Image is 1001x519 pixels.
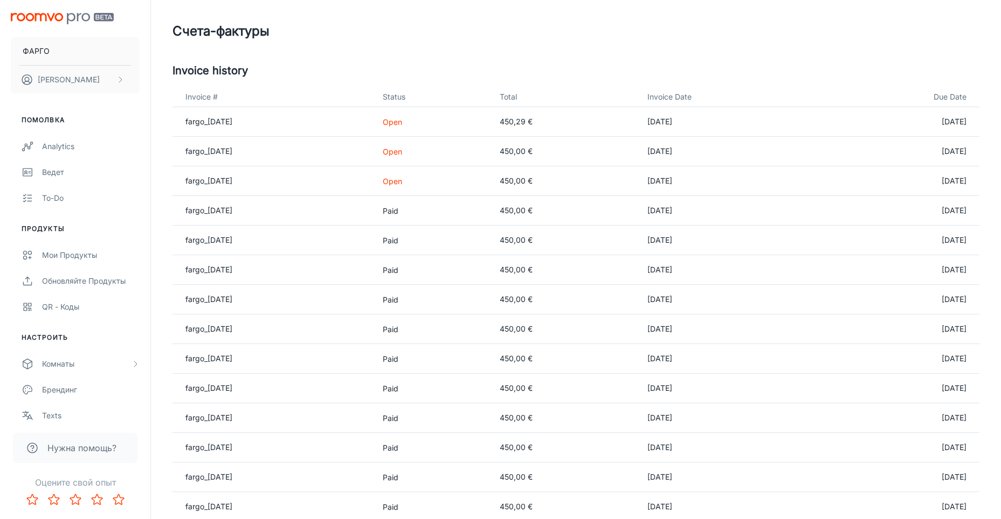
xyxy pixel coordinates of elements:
[185,443,232,452] a: fargo_[DATE]
[185,324,232,333] a: fargo_[DATE]
[86,489,108,510] button: Оцените 4 звезды
[47,443,116,453] ya-tr-span: Нужна помощь?
[22,116,65,124] ya-tr-span: Помолвка
[819,462,979,492] td: [DATE]
[185,383,232,392] a: fargo_[DATE]
[42,359,74,368] ya-tr-span: Комнаты
[42,250,97,259] ya-tr-span: Мои Продукты
[491,166,639,196] td: 450,00 €
[383,324,483,335] p: Paid
[639,374,819,403] td: [DATE]
[185,117,232,126] a: fargo_[DATE]
[383,294,483,305] p: Paid
[42,385,77,394] ya-tr-span: Брендинг
[491,107,639,137] td: 450,29 €
[383,176,483,187] p: Open
[639,433,819,462] td: [DATE]
[22,333,68,341] ya-tr-span: Настроить
[819,314,979,344] td: [DATE]
[185,472,232,481] a: fargo_[DATE]
[383,205,483,216] p: Paid
[185,502,232,511] a: fargo_[DATE]
[639,107,819,137] td: [DATE]
[185,176,232,185] a: fargo_[DATE]
[819,374,979,403] td: [DATE]
[819,166,979,196] td: [DATE]
[819,344,979,374] td: [DATE]
[819,226,979,255] td: [DATE]
[172,23,270,39] ya-tr-span: Счета-фактуры
[374,87,492,107] th: Status
[491,226,639,255] td: 450,00 €
[639,87,819,107] th: Invoice Date
[819,107,979,137] td: [DATE]
[43,489,65,510] button: Оцените 2 звезды
[819,196,979,226] td: [DATE]
[185,265,232,274] a: fargo_[DATE]
[639,285,819,314] td: [DATE]
[639,166,819,196] td: [DATE]
[108,489,129,510] button: Оцените 5 звезд
[42,276,126,285] ya-tr-span: Обновляйте продукты
[383,412,483,424] p: Paid
[819,403,979,433] td: [DATE]
[491,344,639,374] td: 450,00 €
[819,255,979,285] td: [DATE]
[819,137,979,166] td: [DATE]
[491,87,639,107] th: Total
[383,264,483,276] p: Paid
[383,146,483,157] p: Open
[491,137,639,166] td: 450,00 €
[491,433,639,462] td: 450,00 €
[819,285,979,314] td: [DATE]
[11,66,140,94] button: [PERSON_NAME]
[383,442,483,453] p: Paid
[185,146,232,156] a: fargo_[DATE]
[383,235,483,246] p: Paid
[383,472,483,483] p: Paid
[639,196,819,226] td: [DATE]
[42,167,64,177] ya-tr-span: Ведет
[185,206,232,215] a: fargo_[DATE]
[491,314,639,344] td: 450,00 €
[22,489,43,510] button: Оцените 1 звезду
[639,137,819,166] td: [DATE]
[491,462,639,492] td: 450,00 €
[22,225,65,233] ya-tr-span: Продукты
[639,314,819,344] td: [DATE]
[42,302,79,311] ya-tr-span: QR - коды
[639,226,819,255] td: [DATE]
[491,374,639,403] td: 450,00 €
[185,354,232,363] a: fargo_[DATE]
[491,403,639,433] td: 450,00 €
[491,255,639,285] td: 450,00 €
[172,62,979,79] h5: Invoice history
[35,477,116,488] ya-tr-span: Оцените свой опыт
[819,433,979,462] td: [DATE]
[11,13,114,24] img: Бета-версия Roomvo PRO
[639,255,819,285] td: [DATE]
[491,196,639,226] td: 450,00 €
[383,501,483,513] p: Paid
[11,37,140,65] button: ФАРГО
[65,489,86,510] button: Оцените 3 звезды
[639,462,819,492] td: [DATE]
[185,235,232,244] a: fargo_[DATE]
[383,353,483,364] p: Paid
[383,383,483,394] p: Paid
[42,410,140,422] div: Texts
[172,87,374,107] th: Invoice #
[42,193,64,202] ya-tr-span: To-do
[38,75,100,84] ya-tr-span: [PERSON_NAME]
[639,344,819,374] td: [DATE]
[42,141,140,152] div: Analytics
[185,294,232,304] a: fargo_[DATE]
[819,87,979,107] th: Due Date
[491,285,639,314] td: 450,00 €
[185,413,232,422] a: fargo_[DATE]
[639,403,819,433] td: [DATE]
[383,116,483,128] p: Open
[23,46,50,55] ya-tr-span: ФАРГО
